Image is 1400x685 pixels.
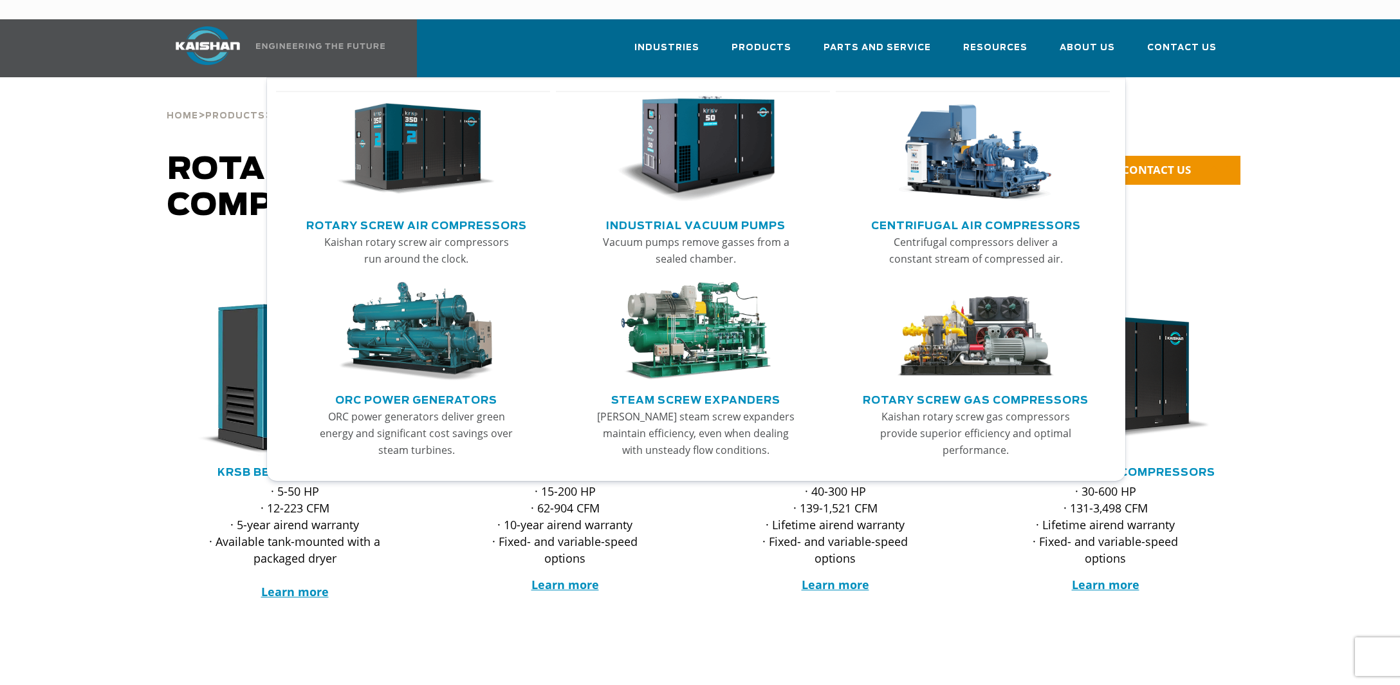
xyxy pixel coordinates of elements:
p: ORC power generators deliver green energy and significant cost savings over steam turbines. [316,408,517,458]
p: · 5-50 HP · 12-223 CFM · 5-year airend warranty · Available tank-mounted with a packaged dryer [206,483,383,600]
img: Engineering the future [256,43,385,49]
p: · 40-300 HP · 139-1,521 CFM · Lifetime airend warranty · Fixed- and variable-speed options [746,483,924,567]
img: thumb-Centrifugal-Air-Compressors [896,96,1055,203]
a: Parts and Service [824,31,931,75]
a: Rotary Screw Gas Compressors [863,389,1089,408]
a: About Us [1060,31,1115,75]
a: Contact Us [1147,31,1217,75]
a: Industrial Vacuum Pumps [606,214,786,234]
a: CONTACT US [1081,156,1240,185]
p: · 30-600 HP · 131-3,498 CFM · Lifetime airend warranty · Fixed- and variable-speed options [1017,483,1194,567]
a: Resources [963,31,1027,75]
span: Rotary Screw Air Compressors [167,155,520,221]
img: thumb-Industrial-Vacuum-Pumps [617,96,775,203]
a: Products [205,109,265,121]
img: kaishan logo [160,26,256,65]
p: Vacuum pumps remove gasses from a sealed chamber. [596,234,797,267]
a: Learn more [261,584,329,599]
a: Industries [634,31,699,75]
a: Kaishan USA [160,19,387,77]
a: Rotary Screw Air Compressors [306,214,527,234]
p: [PERSON_NAME] steam screw expanders maintain efficiency, even when dealing with unsteady flow con... [596,408,797,458]
div: > > [167,77,460,126]
img: thumb-Rotary-Screw-Gas-Compressors [896,282,1055,381]
span: Industries [634,41,699,55]
a: Steam Screw Expanders [611,389,780,408]
p: Kaishan rotary screw gas compressors provide superior efficiency and optimal performance. [876,408,1076,458]
a: KRSB Belt Drive Series [217,467,372,478]
a: ORC Power Generators [335,389,497,408]
p: · 15-200 HP · 62-904 CFM · 10-year airend warranty · Fixed- and variable-speed options [476,483,654,567]
a: Learn more [802,577,869,592]
span: Resources [963,41,1027,55]
span: Parts and Service [824,41,931,55]
a: Centrifugal Air Compressors [871,214,1081,234]
span: CONTACT US [1122,162,1191,177]
span: Products [732,41,791,55]
img: thumb-ORC-Power-Generators [337,282,495,381]
p: Centrifugal compressors deliver a constant stream of compressed air. [876,234,1076,267]
a: Learn more [531,577,599,592]
img: thumb-Steam-Screw-Expanders [617,282,775,381]
img: thumb-Rotary-Screw-Air-Compressors [337,96,495,203]
a: Learn more [1072,577,1139,592]
div: krsb30 [180,301,409,456]
span: Home [167,112,198,120]
span: Contact Us [1147,41,1217,55]
a: Home [167,109,198,121]
a: Products [732,31,791,75]
span: Products [205,112,265,120]
p: Kaishan rotary screw air compressors run around the clock. [316,234,517,267]
span: About Us [1060,41,1115,55]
